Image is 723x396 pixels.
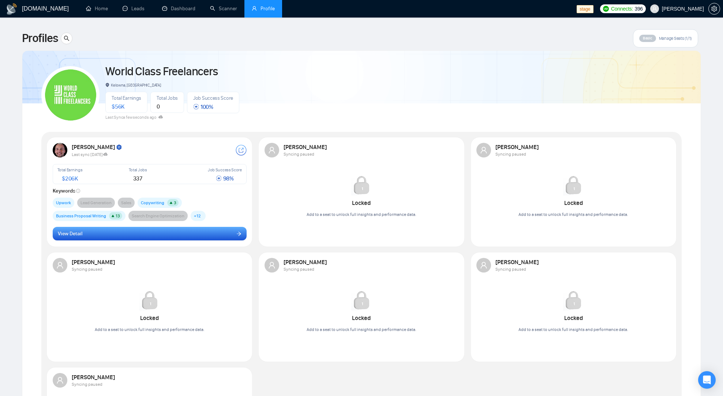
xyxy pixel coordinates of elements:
[563,175,584,195] img: Locked
[61,35,72,41] span: search
[57,167,83,172] span: Total Earnings
[53,227,247,241] button: View Detailarrow-right
[261,5,275,12] span: Profile
[22,30,58,47] span: Profiles
[284,144,328,151] strong: [PERSON_NAME]
[157,95,178,101] span: Total Jobs
[56,212,106,220] span: Business Proposal Writing
[709,6,720,12] span: setting
[284,152,314,157] span: Syncing paused
[72,374,116,381] strong: [PERSON_NAME]
[652,6,657,11] span: user
[123,5,147,12] a: messageLeads
[61,33,72,44] button: search
[133,175,143,182] span: 337
[80,199,112,206] span: Lead Generation
[116,144,123,151] img: top_rated
[284,259,328,266] strong: [PERSON_NAME]
[564,199,583,206] strong: Locked
[53,188,80,194] strong: Keywords
[105,83,161,88] span: Kelowna, [GEOGRAPHIC_DATA]
[563,290,584,311] img: Locked
[194,212,201,220] span: + 12
[105,64,218,79] a: World Class Freelancers
[236,231,241,236] span: arrow-right
[105,83,109,87] span: environment
[659,35,692,41] span: Manage Seats (1/1)
[58,230,82,238] span: View Detail
[112,103,124,110] span: $ 56K
[252,6,257,11] span: user
[116,213,120,218] span: 13
[708,3,720,15] button: setting
[208,167,242,172] span: Job Success Score
[56,262,64,269] span: user
[698,371,716,389] div: Open Intercom Messenger
[480,146,487,154] span: user
[162,5,195,12] a: dashboardDashboard
[307,327,416,332] span: Add to a seat to unlock full insights and performance data.
[495,144,540,151] strong: [PERSON_NAME]
[140,315,159,321] strong: Locked
[210,5,237,12] a: searchScanner
[174,200,176,205] span: 3
[76,189,80,193] span: info-circle
[495,267,526,272] span: Syncing paused
[284,267,314,272] span: Syncing paused
[268,262,276,269] span: user
[72,152,108,157] span: Last sync [DATE]
[139,290,160,311] img: Locked
[495,152,526,157] span: Syncing paused
[56,377,64,384] span: user
[157,103,160,110] span: 0
[72,259,116,266] strong: [PERSON_NAME]
[53,143,67,157] img: USER
[86,5,108,12] a: homeHome
[351,175,372,195] img: Locked
[216,175,234,182] span: 98 %
[132,212,184,220] span: Search Engine Optimization
[518,327,628,332] span: Add to a seat to unlock full insights and performance data.
[577,5,593,13] span: stage
[495,259,540,266] strong: [PERSON_NAME]
[112,95,141,101] span: Total Earnings
[634,5,643,13] span: 396
[611,5,633,13] span: Connects:
[193,95,233,101] span: Job Success Score
[72,382,102,387] span: Syncing paused
[480,262,487,269] span: user
[62,175,78,182] span: $ 206K
[45,69,96,121] img: World Class Freelancers
[6,3,18,15] img: logo
[72,267,102,272] span: Syncing paused
[643,36,652,41] span: Basic
[72,144,123,151] strong: [PERSON_NAME]
[518,212,628,217] span: Add to a seat to unlock full insights and performance data.
[193,103,213,110] span: 100 %
[603,6,609,12] img: upwork-logo.png
[56,199,71,206] span: Upwork
[95,327,205,332] span: Add to a seat to unlock full insights and performance data.
[268,146,276,154] span: user
[352,199,371,206] strong: Locked
[105,115,162,120] span: Last Sync a few seconds ago
[708,6,720,12] a: setting
[352,315,371,321] strong: Locked
[141,199,164,206] span: Copywriting
[307,212,416,217] span: Add to a seat to unlock full insights and performance data.
[129,167,147,172] span: Total Jobs
[121,199,131,206] span: Sales
[351,290,372,311] img: Locked
[564,315,583,321] strong: Locked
